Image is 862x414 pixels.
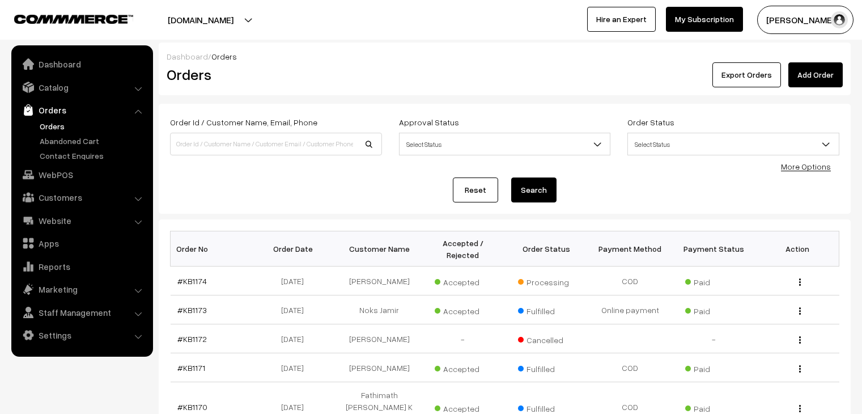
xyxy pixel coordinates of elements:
img: Menu [799,405,801,412]
img: Menu [799,278,801,286]
span: Cancelled [518,331,575,346]
span: Processing [518,273,575,288]
a: Apps [14,233,149,254]
span: Select Status [399,133,611,155]
a: Website [14,210,149,231]
td: Noks Jamir [338,295,422,324]
a: My Subscription [666,7,743,32]
label: Approval Status [399,116,459,128]
a: #KB1171 [177,363,205,373]
a: More Options [781,162,831,171]
th: Payment Status [672,231,756,267]
a: Reset [453,178,498,202]
span: Select Status [628,134,839,154]
img: user [831,11,848,28]
a: Orders [14,100,149,120]
span: Accepted [435,360,491,375]
td: Online payment [588,295,672,324]
a: Contact Enquires [37,150,149,162]
a: Orders [37,120,149,132]
label: Order Id / Customer Name, Email, Phone [170,116,317,128]
button: [PERSON_NAME]… [757,6,853,34]
a: #KB1170 [177,402,207,412]
img: Menu [799,365,801,373]
a: #KB1174 [177,276,207,286]
td: [DATE] [254,267,338,295]
a: #KB1173 [177,305,207,315]
a: WebPOS [14,164,149,185]
span: Accepted [435,273,491,288]
a: Reports [14,256,149,277]
a: Settings [14,325,149,345]
td: [PERSON_NAME] [338,353,422,382]
span: Select Status [400,134,610,154]
td: [PERSON_NAME] [338,267,422,295]
a: #KB1172 [177,334,207,344]
a: Marketing [14,279,149,299]
span: Orders [211,52,237,61]
td: COD [588,353,672,382]
a: Abandoned Cart [37,135,149,147]
button: Export Orders [712,62,781,87]
input: Order Id / Customer Name / Customer Email / Customer Phone [170,133,382,155]
label: Order Status [627,116,674,128]
td: [DATE] [254,324,338,353]
th: Customer Name [338,231,422,267]
a: COMMMERCE [14,11,113,25]
td: [PERSON_NAME] [338,324,422,353]
a: Dashboard [167,52,208,61]
th: Order Status [505,231,589,267]
td: [DATE] [254,295,338,324]
span: Select Status [627,133,839,155]
span: Accepted [435,302,491,317]
span: Paid [685,273,742,288]
th: Payment Method [588,231,672,267]
a: Staff Management [14,302,149,323]
a: Catalog [14,77,149,98]
a: Dashboard [14,54,149,74]
th: Accepted / Rejected [421,231,505,267]
h2: Orders [167,66,381,83]
div: / [167,50,843,62]
a: Customers [14,187,149,208]
button: [DOMAIN_NAME] [128,6,273,34]
span: Fulfilled [518,302,575,317]
th: Order No [171,231,254,267]
img: Menu [799,336,801,344]
a: Add Order [788,62,843,87]
td: COD [588,267,672,295]
td: [DATE] [254,353,338,382]
th: Order Date [254,231,338,267]
span: Paid [685,360,742,375]
span: Paid [685,302,742,317]
span: Fulfilled [518,360,575,375]
td: - [672,324,756,353]
td: - [421,324,505,353]
img: COMMMERCE [14,15,133,23]
img: Menu [799,307,801,315]
button: Search [511,178,557,202]
th: Action [755,231,839,267]
a: Hire an Expert [587,7,656,32]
